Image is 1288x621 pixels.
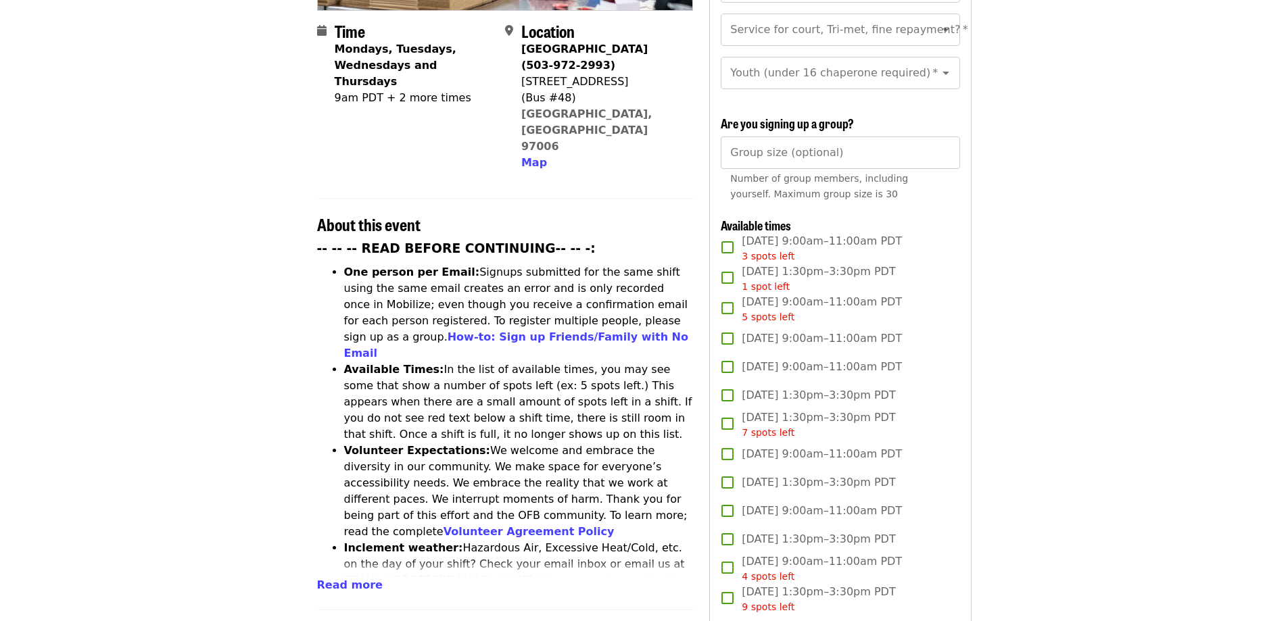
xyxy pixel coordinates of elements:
i: calendar icon [317,24,327,37]
strong: Inclement weather: [344,541,463,554]
span: [DATE] 9:00am–11:00am PDT [742,330,902,347]
div: [STREET_ADDRESS] [521,74,682,90]
strong: One person per Email: [344,266,480,278]
span: [DATE] 9:00am–11:00am PDT [742,503,902,519]
span: [DATE] 9:00am–11:00am PDT [742,446,902,462]
span: Available times [721,216,791,234]
span: [DATE] 1:30pm–3:30pm PDT [742,584,895,614]
a: [GEOGRAPHIC_DATA], [GEOGRAPHIC_DATA] 97006 [521,107,652,153]
li: In the list of available times, you may see some that show a number of spots left (ex: 5 spots le... [344,362,694,443]
span: 4 spots left [742,571,794,582]
span: Time [335,19,365,43]
button: Map [521,155,547,171]
span: About this event [317,212,421,236]
button: Open [936,20,955,39]
a: Volunteer Agreement Policy [444,525,615,538]
strong: -- -- -- READ BEFORE CONTINUING-- -- -: [317,241,596,255]
span: 3 spots left [742,251,794,262]
li: We welcome and embrace the diversity in our community. We make space for everyone’s accessibility... [344,443,694,540]
span: Read more [317,578,383,591]
span: [DATE] 9:00am–11:00am PDT [742,553,902,584]
span: Are you signing up a group? [721,114,854,132]
strong: [GEOGRAPHIC_DATA] (503-972-2993) [521,43,648,72]
span: [DATE] 1:30pm–3:30pm PDT [742,387,895,403]
span: [DATE] 1:30pm–3:30pm PDT [742,409,895,440]
button: Read more [317,577,383,593]
span: [DATE] 1:30pm–3:30pm PDT [742,474,895,491]
strong: Available Times: [344,363,444,376]
strong: Mondays, Tuesdays, Wednesdays and Thursdays [335,43,456,88]
button: Open [936,64,955,82]
li: Signups submitted for the same shift using the same email creates an error and is only recorded o... [344,264,694,362]
span: [DATE] 1:30pm–3:30pm PDT [742,531,895,547]
div: (Bus #48) [521,90,682,106]
input: [object Object] [721,136,959,169]
a: How-to: Sign up Friends/Family with No Email [344,330,689,359]
span: [DATE] 9:00am–11:00am PDT [742,359,902,375]
span: [DATE] 9:00am–11:00am PDT [742,233,902,264]
span: 9 spots left [742,601,794,612]
span: Map [521,156,547,169]
span: Location [521,19,575,43]
span: 1 spot left [742,281,790,292]
i: map-marker-alt icon [505,24,513,37]
span: Number of group members, including yourself. Maximum group size is 30 [730,173,908,199]
strong: Volunteer Expectations: [344,444,491,457]
div: 9am PDT + 2 more times [335,90,494,106]
li: Hazardous Air, Excessive Heat/Cold, etc. on the day of your shift? Check your email inbox or emai... [344,540,694,621]
span: [DATE] 1:30pm–3:30pm PDT [742,264,895,294]
span: 7 spots left [742,427,794,438]
span: [DATE] 9:00am–11:00am PDT [742,294,902,324]
span: 5 spots left [742,312,794,322]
